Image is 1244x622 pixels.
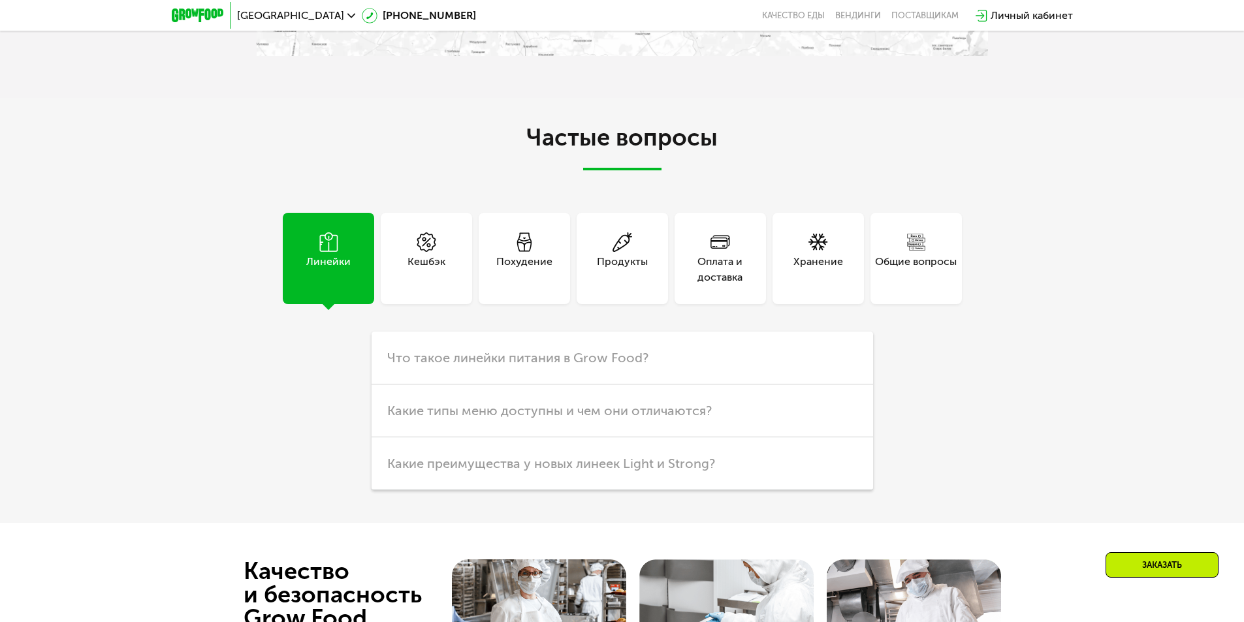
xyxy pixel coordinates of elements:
[835,10,881,21] a: Вендинги
[991,8,1073,23] div: Личный кабинет
[387,403,712,418] span: Какие типы меню доступны и чем они отличаются?
[387,456,715,471] span: Какие преимущества у новых линеек Light и Strong?
[237,10,344,21] span: [GEOGRAPHIC_DATA]
[496,254,552,285] div: Похудение
[675,254,766,285] div: Оплата и доставка
[891,10,959,21] div: поставщикам
[793,254,843,285] div: Хранение
[597,254,648,285] div: Продукты
[407,254,445,285] div: Кешбэк
[257,125,988,170] h2: Частые вопросы
[306,254,351,285] div: Линейки
[387,350,648,365] span: Что такое линейки питания в Grow Food?
[1106,552,1219,578] div: Заказать
[762,10,825,21] a: Качество еды
[875,254,957,285] div: Общие вопросы
[362,8,476,23] a: [PHONE_NUMBER]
